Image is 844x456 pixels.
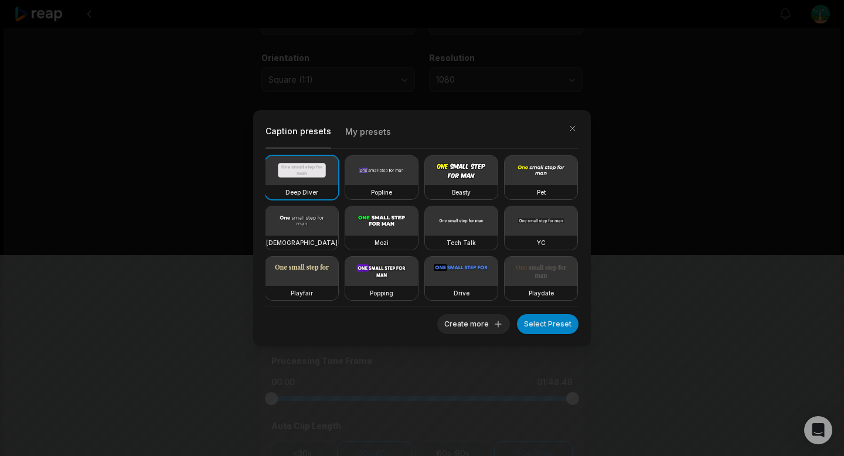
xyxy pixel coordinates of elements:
h3: YC [537,238,546,247]
h3: Mozi [375,238,389,247]
h3: Deep Diver [285,188,318,197]
button: Caption presets [266,122,331,148]
h3: Popline [371,188,392,197]
h3: Drive [454,288,469,298]
h3: Playfair [291,288,313,298]
div: Open Intercom Messenger [804,416,832,444]
h3: Playdate [529,288,554,298]
h3: Popping [370,288,393,298]
button: My presets [345,122,391,148]
button: Select Preset [517,314,578,334]
h3: Beasty [452,188,471,197]
h3: [DEMOGRAPHIC_DATA] [266,238,338,247]
h3: Pet [537,188,546,197]
button: Create more [437,314,510,334]
a: Create more [437,317,510,329]
h3: Tech Talk [447,238,476,247]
